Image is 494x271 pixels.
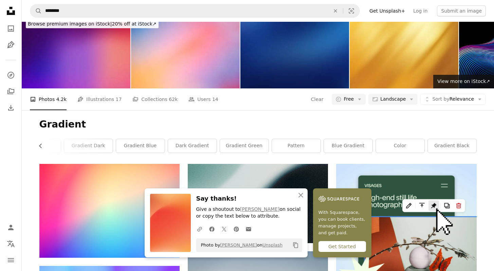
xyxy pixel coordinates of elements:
[22,16,163,32] a: Browse premium images on iStock|20% off at iStock↗
[311,94,324,105] button: Clear
[437,5,486,16] button: Submit an image
[131,16,240,88] img: Gradient Harmony. Smooth blues blend into soft pinks and oranges, creating a tranquil and balance...
[198,240,283,251] span: Photo by on
[28,21,112,27] span: Browse premium images on iStock |
[169,96,178,103] span: 62k
[168,139,217,153] a: dark gradient
[39,118,477,131] h1: Gradient
[344,96,354,103] span: Free
[4,237,18,251] button: Language
[240,16,349,88] img: Dark blue gradient soft background
[368,94,418,105] button: Landscape
[220,139,269,153] a: gradient green
[218,222,230,236] a: Share on Twitter
[4,253,18,267] button: Menu
[116,139,165,153] a: gradient blue
[332,94,366,105] button: Free
[432,96,449,102] span: Sort by
[39,164,180,257] img: blue and pink light illustration
[4,101,18,115] a: Download History
[437,79,490,84] span: View more on iStock ↗
[350,16,458,88] img: Gold Blurred Background
[230,222,242,236] a: Share on Pinterest
[28,21,157,27] span: 20% off at iStock ↗
[30,4,42,17] button: Search Unsplash
[313,188,371,257] a: With Squarespace, you can book clients, manage projects, and get paid.Get Started
[324,139,372,153] a: blue gradient
[272,139,321,153] a: pattern
[206,222,218,236] a: Share on Facebook
[380,96,406,103] span: Landscape
[433,75,494,88] a: View more on iStock↗
[22,16,130,88] img: Colorful Gradient Blurred Background
[432,96,474,103] span: Relevance
[328,4,343,17] button: Clear
[196,194,302,204] h3: Say thanks!
[290,239,301,251] button: Copy to clipboard
[376,139,424,153] a: color
[77,88,122,110] a: Illustrations 17
[4,68,18,82] a: Explore
[242,222,255,236] a: Share over email
[262,242,282,248] a: Unsplash
[188,88,218,110] a: Users 14
[365,5,409,16] a: Get Unsplash+
[39,207,180,214] a: blue and pink light illustration
[420,94,486,105] button: Sort byRelevance
[196,206,302,220] p: Give a shoutout to on social or copy the text below to attribute.
[428,139,476,153] a: gradient black
[318,209,366,236] span: With Squarespace, you can book clients, manage projects, and get paid.
[220,242,257,248] a: [PERSON_NAME]
[4,85,18,98] a: Collections
[212,96,218,103] span: 14
[318,241,366,252] div: Get Started
[4,221,18,234] a: Log in / Sign up
[132,88,178,110] a: Collections 62k
[343,4,360,17] button: Visual search
[30,4,360,18] form: Find visuals sitewide
[409,5,432,16] a: Log in
[116,96,122,103] span: 17
[318,194,359,204] img: file-1747939142011-51e5cc87e3c9
[4,38,18,52] a: Illustrations
[4,4,18,19] a: Home — Unsplash
[39,139,47,153] button: scroll list to the left
[4,22,18,35] a: Photos
[188,164,328,243] img: a blurry photo of a clock on a wall
[64,139,113,153] a: gradient dark
[240,207,279,212] a: [PERSON_NAME]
